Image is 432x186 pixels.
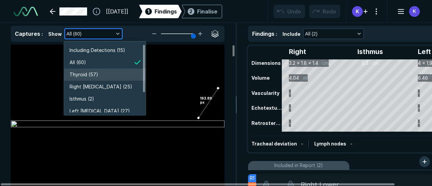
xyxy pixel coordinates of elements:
span: Findings [252,30,274,37]
span: 2 [189,8,192,15]
span: R1 [250,175,254,182]
span: Tracheal deviation [251,141,297,147]
button: Undo [273,5,305,18]
div: 2Finalise [182,5,222,18]
span: 1 [147,8,150,15]
span: Including Detections (15) [70,47,125,54]
span: K [413,8,416,15]
button: Redo [309,5,340,18]
span: Isthmus (2) [70,95,94,103]
img: See-Mode Logo [13,7,38,16]
span: Findings [155,7,177,16]
span: Lymph nodes [314,141,346,147]
span: All (2) [305,30,318,37]
span: Included in Report (2) [274,162,323,169]
span: Left [MEDICAL_DATA] (27) [70,107,130,115]
span: Include [282,30,300,37]
span: Captures [15,30,40,37]
span: : [276,31,277,37]
span: K [356,8,359,15]
button: avatar-name [393,5,421,18]
span: Show [48,30,62,37]
div: avatar-name [352,6,363,17]
div: avatar-name [409,6,420,17]
a: See-Mode Logo [11,4,40,19]
span: : [42,31,43,37]
div: 1Findings [139,5,182,18]
span: - [301,141,303,147]
span: Thyroid (57) [70,71,98,78]
span: - [350,141,352,147]
div: Finalise [197,7,217,16]
span: Right [MEDICAL_DATA] (25) [70,83,132,90]
span: All (60) [66,30,81,37]
span: All (60) [70,59,86,66]
span: [[DATE]] [106,7,128,16]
